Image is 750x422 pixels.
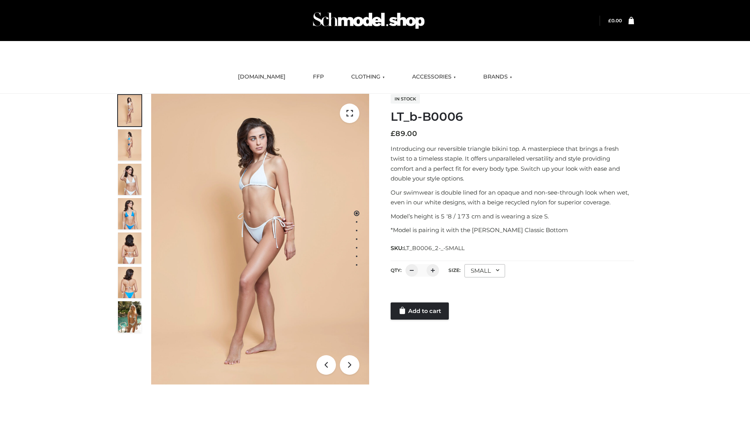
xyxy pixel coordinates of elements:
[307,68,330,86] a: FFP
[391,94,420,104] span: In stock
[608,18,622,23] a: £0.00
[608,18,622,23] bdi: 0.00
[391,144,634,184] p: Introducing our reversible triangle bikini top. A masterpiece that brings a fresh twist to a time...
[406,68,462,86] a: ACCESSORIES
[391,188,634,207] p: Our swimwear is double lined for an opaque and non-see-through look when wet, even in our white d...
[391,129,395,138] span: £
[404,245,464,252] span: LT_B0006_2-_-SMALL
[118,95,141,126] img: ArielClassicBikiniTop_CloudNine_AzureSky_OW114ECO_1-scaled.jpg
[118,164,141,195] img: ArielClassicBikiniTop_CloudNine_AzureSky_OW114ECO_3-scaled.jpg
[118,301,141,333] img: Arieltop_CloudNine_AzureSky2.jpg
[477,68,518,86] a: BRANDS
[608,18,611,23] span: £
[118,129,141,161] img: ArielClassicBikiniTop_CloudNine_AzureSky_OW114ECO_2-scaled.jpg
[391,267,402,273] label: QTY:
[391,129,417,138] bdi: 89.00
[151,94,369,384] img: ArielClassicBikiniTop_CloudNine_AzureSky_OW114ECO_1
[391,225,634,235] p: *Model is pairing it with the [PERSON_NAME] Classic Bottom
[345,68,391,86] a: CLOTHING
[391,211,634,222] p: Model’s height is 5 ‘8 / 173 cm and is wearing a size S.
[118,267,141,298] img: ArielClassicBikiniTop_CloudNine_AzureSky_OW114ECO_8-scaled.jpg
[391,110,634,124] h1: LT_b-B0006
[118,198,141,229] img: ArielClassicBikiniTop_CloudNine_AzureSky_OW114ECO_4-scaled.jpg
[464,264,505,277] div: SMALL
[391,302,449,320] a: Add to cart
[118,232,141,264] img: ArielClassicBikiniTop_CloudNine_AzureSky_OW114ECO_7-scaled.jpg
[448,267,461,273] label: Size:
[232,68,291,86] a: [DOMAIN_NAME]
[310,5,427,36] img: Schmodel Admin 964
[391,243,465,253] span: SKU:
